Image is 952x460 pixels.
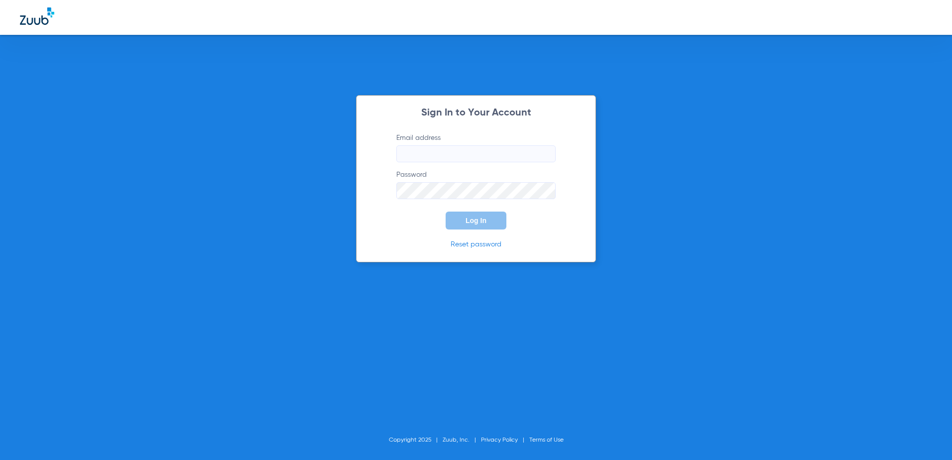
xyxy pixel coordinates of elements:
li: Zuub, Inc. [443,435,481,445]
iframe: Chat Widget [902,412,952,460]
a: Terms of Use [529,437,564,443]
a: Privacy Policy [481,437,518,443]
button: Log In [446,212,506,230]
h2: Sign In to Your Account [381,108,571,118]
span: Log In [466,217,486,225]
a: Reset password [451,241,501,248]
label: Password [396,170,556,199]
input: Password [396,182,556,199]
label: Email address [396,133,556,162]
input: Email address [396,145,556,162]
img: Zuub Logo [20,7,54,25]
li: Copyright 2025 [389,435,443,445]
